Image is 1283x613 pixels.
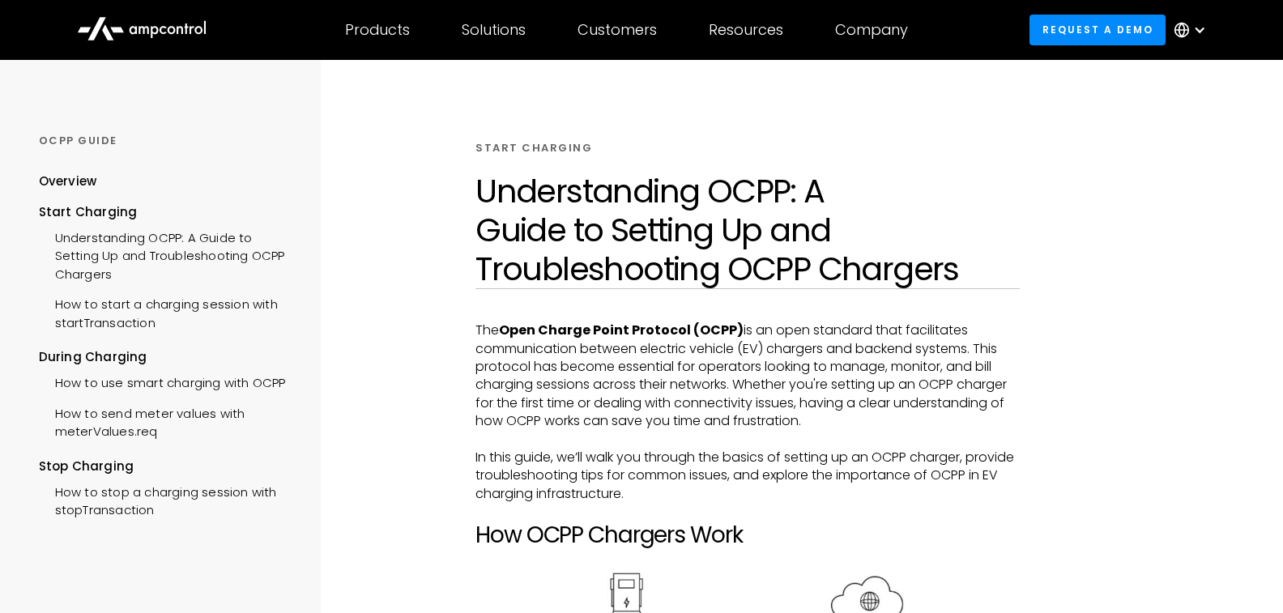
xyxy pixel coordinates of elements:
[39,475,296,524] a: How to stop a charging session with stopTransaction
[475,141,592,155] div: START CHARGING
[39,134,296,148] div: OCPP GUIDE
[499,321,744,339] strong: Open Charge Point Protocol (OCPP)
[1029,15,1166,45] a: Request a demo
[39,458,296,475] div: Stop Charging
[578,21,657,39] div: Customers
[39,221,296,287] a: Understanding OCPP: A Guide to Setting Up and Troubleshooting OCPP Chargers
[709,21,783,39] div: Resources
[39,172,97,202] a: Overview
[39,203,296,221] div: Start Charging
[39,348,296,366] div: During Charging
[39,287,296,336] a: How to start a charging session with startTransaction
[475,521,1020,549] h2: How OCPP Chargers Work
[462,21,526,39] div: Solutions
[835,21,908,39] div: Company
[475,431,1020,449] p: ‍
[475,548,1020,566] p: ‍
[39,397,296,445] a: How to send meter values with meterValues.req
[475,321,1020,430] p: The is an open standard that facilitates communication between electric vehicle (EV) chargers and...
[475,172,1020,288] h1: Understanding OCPP: A Guide to Setting Up and Troubleshooting OCPP Chargers
[39,366,286,396] a: How to use smart charging with OCPP
[475,503,1020,521] p: ‍
[345,21,410,39] div: Products
[39,172,97,190] div: Overview
[475,449,1020,503] p: In this guide, we’ll walk you through the basics of setting up an OCPP charger, provide troublesh...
